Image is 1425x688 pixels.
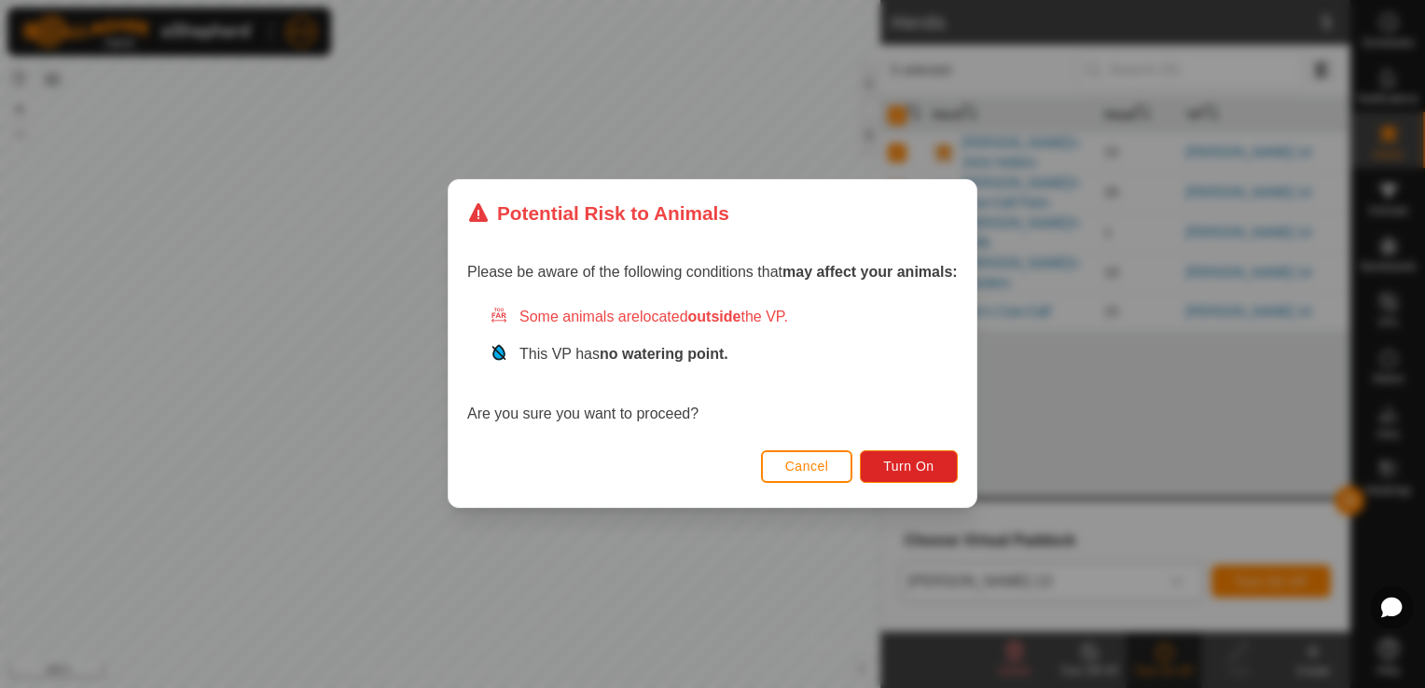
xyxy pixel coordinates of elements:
[600,347,728,363] strong: no watering point.
[467,307,958,426] div: Are you sure you want to proceed?
[467,265,958,281] span: Please be aware of the following conditions that
[782,265,958,281] strong: may affect your animals:
[640,310,788,325] span: located the VP.
[785,460,829,475] span: Cancel
[688,310,741,325] strong: outside
[884,460,934,475] span: Turn On
[467,199,729,227] div: Potential Risk to Animals
[519,347,728,363] span: This VP has
[490,307,958,329] div: Some animals are
[761,450,853,483] button: Cancel
[861,450,958,483] button: Turn On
